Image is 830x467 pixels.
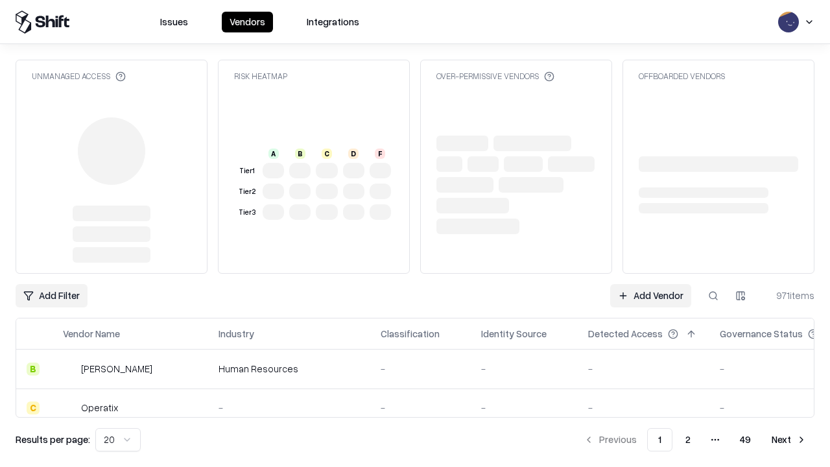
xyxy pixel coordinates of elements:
[322,149,332,159] div: C
[381,362,460,376] div: -
[720,327,803,341] div: Governance Status
[27,363,40,376] div: B
[381,327,440,341] div: Classification
[81,401,118,414] div: Operatix
[234,71,287,82] div: Risk Heatmap
[237,207,257,218] div: Tier 3
[237,186,257,197] div: Tier 2
[481,327,547,341] div: Identity Source
[588,362,699,376] div: -
[237,165,257,176] div: Tier 1
[348,149,359,159] div: D
[299,12,367,32] button: Integrations
[16,433,90,446] p: Results per page:
[588,401,699,414] div: -
[675,428,701,451] button: 2
[763,289,814,302] div: 971 items
[729,428,761,451] button: 49
[27,401,40,414] div: C
[32,71,126,82] div: Unmanaged Access
[63,363,76,376] img: Deel
[219,327,254,341] div: Industry
[576,428,814,451] nav: pagination
[481,401,567,414] div: -
[219,401,360,414] div: -
[81,362,152,376] div: [PERSON_NAME]
[268,149,279,159] div: A
[16,284,88,307] button: Add Filter
[381,401,460,414] div: -
[152,12,196,32] button: Issues
[610,284,691,307] a: Add Vendor
[222,12,273,32] button: Vendors
[588,327,663,341] div: Detected Access
[481,362,567,376] div: -
[63,327,120,341] div: Vendor Name
[436,71,554,82] div: Over-Permissive Vendors
[63,401,76,414] img: Operatix
[219,362,360,376] div: Human Resources
[647,428,672,451] button: 1
[764,428,814,451] button: Next
[375,149,385,159] div: F
[295,149,305,159] div: B
[639,71,725,82] div: Offboarded Vendors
